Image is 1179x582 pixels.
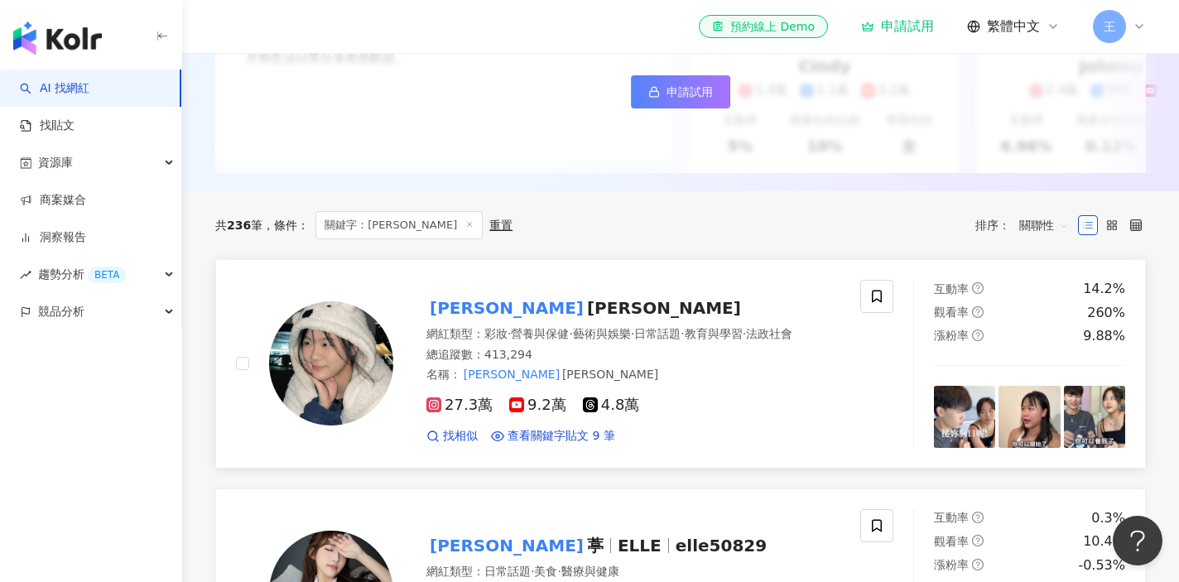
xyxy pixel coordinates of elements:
[508,327,511,340] span: ·
[38,144,73,181] span: 資源庫
[426,326,840,343] div: 網紅類型 ：
[508,428,615,445] span: 查看關鍵字貼文 9 筆
[38,256,126,293] span: 趨勢分析
[573,327,631,340] span: 藝術與娛樂
[511,327,569,340] span: 營養與保健
[685,327,743,340] span: 教育與學習
[1113,516,1162,565] iframe: Help Scout Beacon - Open
[934,386,996,448] img: post-image
[426,295,587,321] mark: [PERSON_NAME]
[975,212,1078,238] div: 排序：
[20,192,86,209] a: 商案媒合
[534,565,557,578] span: 美食
[587,536,604,556] span: 葶
[426,428,478,445] a: 找相似
[509,397,566,414] span: 9.2萬
[934,535,969,548] span: 觀看率
[88,267,126,283] div: BETA
[1091,509,1125,527] div: 0.3%
[461,365,562,383] mark: [PERSON_NAME]
[491,428,615,445] a: 查看關鍵字貼文 9 筆
[972,329,984,341] span: question-circle
[999,386,1061,448] img: post-image
[569,327,572,340] span: ·
[631,75,730,108] a: 申請試用
[13,22,102,55] img: logo
[426,397,493,414] span: 27.3萬
[484,565,531,578] span: 日常話題
[38,293,84,330] span: 競品分析
[20,80,89,97] a: searchAI 找網紅
[20,118,75,134] a: 找貼文
[262,219,309,232] span: 條件 ：
[861,18,934,35] a: 申請試用
[489,219,513,232] div: 重置
[1064,386,1126,448] img: post-image
[712,18,815,35] div: 預約線上 Demo
[1019,212,1069,238] span: 關聯性
[972,306,984,318] span: question-circle
[583,397,640,414] span: 4.8萬
[1078,556,1125,575] div: -0.53%
[987,17,1040,36] span: 繁體中文
[634,327,681,340] span: 日常話題
[484,327,508,340] span: 彩妝
[934,511,969,524] span: 互動率
[934,558,969,571] span: 漲粉率
[443,428,478,445] span: 找相似
[227,219,251,232] span: 236
[562,368,658,381] span: [PERSON_NAME]
[1083,327,1125,345] div: 9.88%
[934,282,969,296] span: 互動率
[1083,532,1125,551] div: 10.4%
[20,269,31,281] span: rise
[426,365,658,383] span: 名稱 ：
[972,282,984,294] span: question-circle
[631,327,634,340] span: ·
[215,219,262,232] div: 共 筆
[557,565,561,578] span: ·
[934,305,969,319] span: 觀看率
[699,15,828,38] a: 預約線上 Demo
[972,559,984,570] span: question-circle
[676,536,767,556] span: elle50829
[315,211,483,239] span: 關鍵字：[PERSON_NAME]
[743,327,746,340] span: ·
[934,329,969,342] span: 漲粉率
[531,565,534,578] span: ·
[426,532,587,559] mark: [PERSON_NAME]
[215,259,1146,469] a: KOL Avatar[PERSON_NAME][PERSON_NAME]網紅類型：彩妝·營養與保健·藝術與娛樂·日常話題·教育與學習·法政社會總追蹤數：413,294名稱：[PERSON_NAM...
[746,327,792,340] span: 法政社會
[972,535,984,546] span: question-circle
[681,327,684,340] span: ·
[426,347,840,363] div: 總追蹤數 ： 413,294
[1087,304,1125,322] div: 260%
[561,565,619,578] span: 醫療與健康
[972,512,984,523] span: question-circle
[426,564,840,580] div: 網紅類型 ：
[666,85,713,99] span: 申請試用
[1104,17,1115,36] span: 王
[587,298,741,318] span: [PERSON_NAME]
[618,536,662,556] span: ELLE
[20,229,86,246] a: 洞察報告
[269,301,393,426] img: KOL Avatar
